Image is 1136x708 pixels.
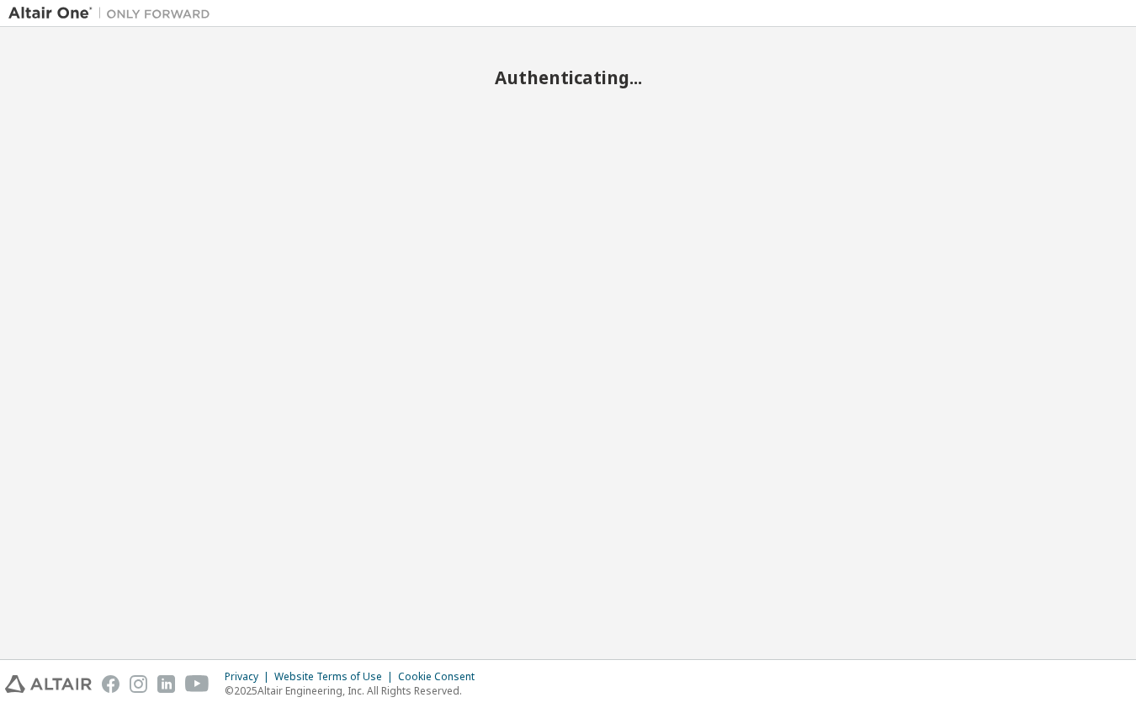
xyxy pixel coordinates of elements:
div: Website Terms of Use [274,670,398,684]
img: youtube.svg [185,675,210,693]
img: instagram.svg [130,675,147,693]
div: Privacy [225,670,274,684]
img: altair_logo.svg [5,675,92,693]
img: Altair One [8,5,219,22]
h2: Authenticating... [8,67,1128,88]
img: facebook.svg [102,675,119,693]
div: Cookie Consent [398,670,485,684]
img: linkedin.svg [157,675,175,693]
p: © 2025 Altair Engineering, Inc. All Rights Reserved. [225,684,485,698]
